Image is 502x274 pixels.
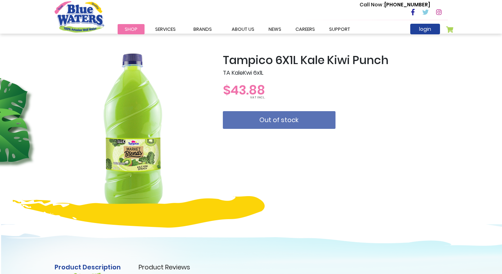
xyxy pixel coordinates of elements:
a: Brands [186,24,219,34]
span: Out of stock [259,117,299,123]
a: about us [225,24,261,34]
a: store logo [55,1,104,32]
a: News [261,24,288,34]
img: Tampico_6X1L_Kale_Kiwi_Punch_1_1.png [55,53,212,211]
a: support [322,24,357,34]
p: [PHONE_NUMBER] [360,1,430,8]
a: Shop [118,24,145,34]
a: login [410,24,440,34]
a: Product Reviews [139,262,190,272]
span: Call Now : [360,1,384,8]
a: Product Description [55,262,121,272]
img: yellow-design.png [13,196,265,228]
span: Services [155,26,176,33]
p: TA KaleKwi 6x1L [223,69,448,77]
span: $43.88 [223,81,265,99]
a: careers [288,24,322,34]
span: Shop [125,26,137,33]
span: Brands [193,26,212,33]
a: Services [148,24,183,34]
h2: Tampico 6X1L Kale Kiwi Punch [223,53,448,67]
